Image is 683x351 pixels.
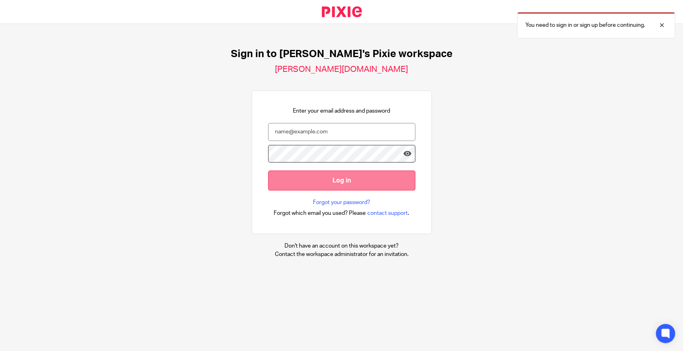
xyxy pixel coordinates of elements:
[274,208,409,218] div: .
[275,242,409,250] p: Don't have an account on this workspace yet?
[231,48,453,60] h1: Sign in to [PERSON_NAME]'s Pixie workspace
[268,171,415,190] input: Log in
[274,209,366,217] span: Forgot which email you used? Please
[268,123,415,141] input: name@example.com
[275,250,409,258] p: Contact the workspace administrator for an invitation.
[275,64,408,75] h2: [PERSON_NAME][DOMAIN_NAME]
[313,198,370,206] a: Forgot your password?
[293,107,390,115] p: Enter your email address and password
[525,21,645,29] p: You need to sign in or sign up before continuing.
[367,209,408,217] span: contact support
